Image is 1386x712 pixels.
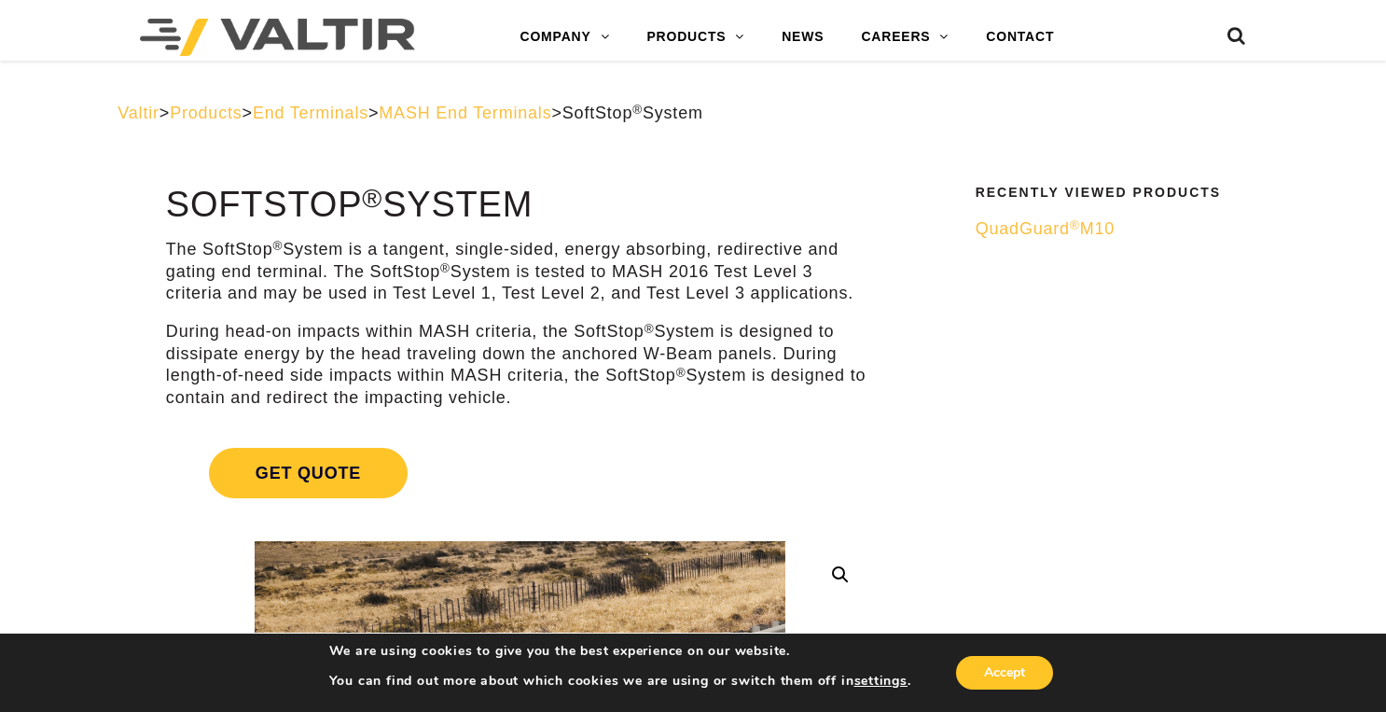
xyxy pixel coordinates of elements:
[166,321,874,409] p: During head-on impacts within MASH criteria, the SoftStop System is designed to dissipate energy ...
[166,239,874,304] p: The SoftStop System is a tangent, single-sided, energy absorbing, redirective and gating end term...
[628,19,763,56] a: PRODUCTS
[140,19,415,56] img: Valtir
[170,104,242,122] a: Products
[440,261,450,275] sup: ®
[976,219,1115,238] span: QuadGuard M10
[329,643,911,660] p: We are using cookies to give you the best experience on our website.
[676,366,686,380] sup: ®
[763,19,842,56] a: NEWS
[1070,218,1080,232] sup: ®
[967,19,1073,56] a: CONTACT
[209,448,408,498] span: Get Quote
[379,104,551,122] a: MASH End Terminals
[644,322,655,336] sup: ®
[854,673,908,690] button: settings
[562,104,703,122] span: SoftStop System
[253,104,368,122] a: End Terminals
[118,104,159,122] a: Valtir
[976,218,1257,240] a: QuadGuard®M10
[501,19,628,56] a: COMPANY
[166,186,874,225] h1: SoftStop System
[273,239,284,253] sup: ®
[166,426,874,521] a: Get Quote
[362,183,382,213] sup: ®
[118,103,1268,124] div: > > > >
[956,656,1053,690] button: Accept
[329,673,911,690] p: You can find out more about which cookies we are using or switch them off in .
[632,103,643,117] sup: ®
[842,19,967,56] a: CAREERS
[976,186,1257,200] h2: Recently Viewed Products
